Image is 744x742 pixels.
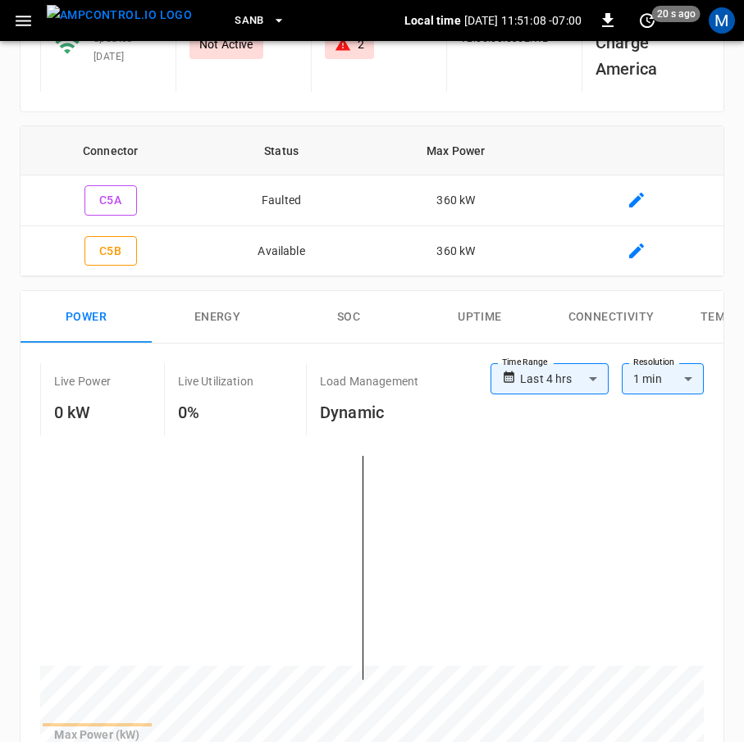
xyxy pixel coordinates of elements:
span: updated [DATE] [94,33,133,62]
button: set refresh interval [634,7,660,34]
p: Not Active [199,36,253,52]
p: [DATE] 11:51:08 -07:00 [464,12,582,29]
td: 360 kW [363,226,550,277]
button: Power [21,291,152,344]
th: Status [200,126,362,175]
td: 360 kW [363,175,550,226]
h6: 0 kW [54,399,112,426]
button: SanB [228,5,292,37]
table: connector table [21,126,723,276]
div: profile-icon [709,7,735,34]
button: Uptime [414,291,545,344]
th: Max Power [363,126,550,175]
p: Load Management [320,373,418,389]
td: Faulted [200,175,362,226]
div: 1 min [622,363,704,394]
label: Time Range [502,356,548,369]
p: Live Power [54,373,112,389]
label: Resolution [633,356,674,369]
p: Live Utilization [178,373,253,389]
button: C5A [84,185,137,216]
button: Energy [152,291,283,344]
th: Connector [21,126,200,175]
div: 2 [358,36,364,52]
button: Connectivity [545,291,677,344]
h6: Charge America [596,30,704,82]
div: Last 4 hrs [520,363,609,394]
h6: 0% [178,399,253,426]
img: ampcontrol.io logo [47,5,192,25]
span: 20 s ago [652,6,701,22]
button: SOC [283,291,414,344]
td: Available [200,226,362,277]
button: C5B [84,236,137,266]
span: SanB [235,11,264,30]
h6: Dynamic [320,399,418,426]
p: Local time [404,12,461,29]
